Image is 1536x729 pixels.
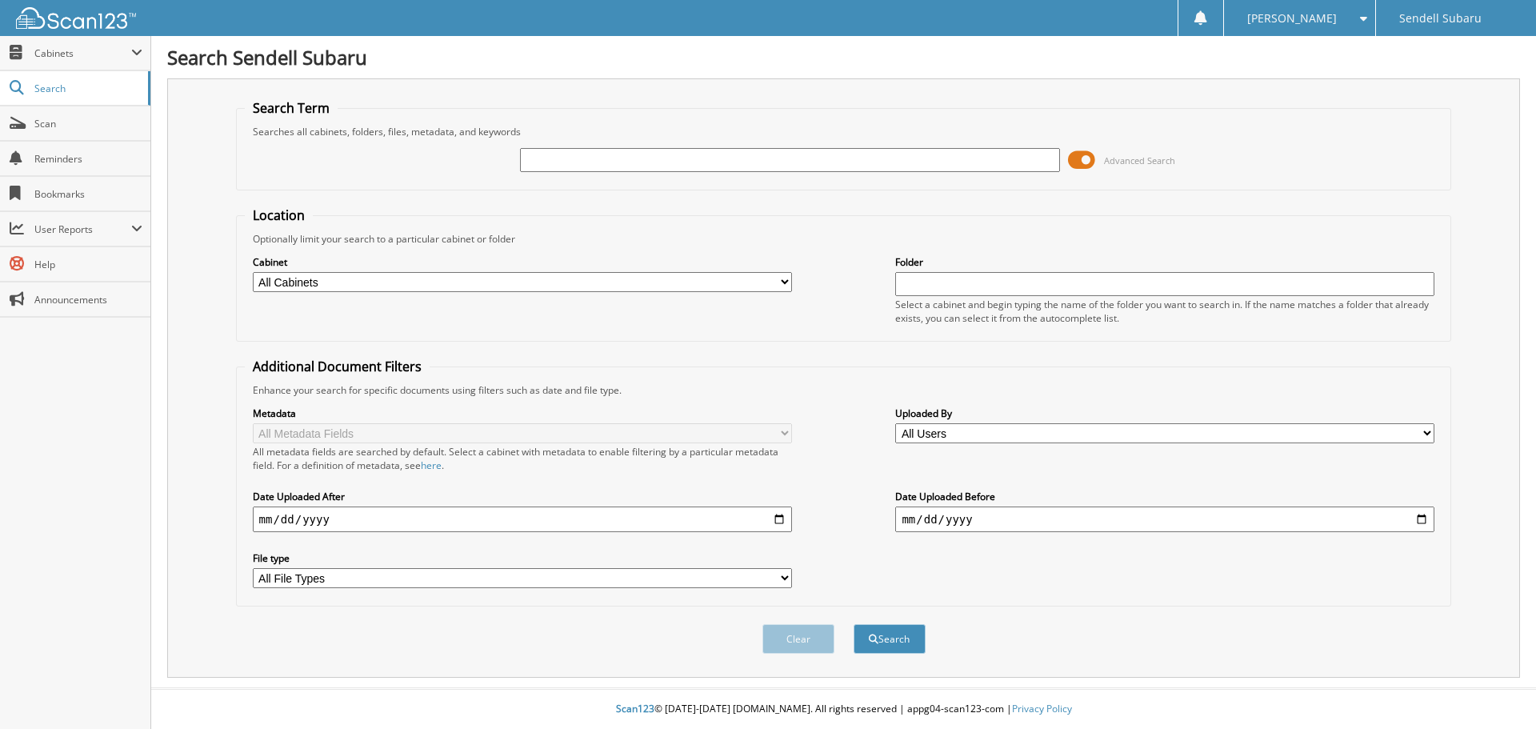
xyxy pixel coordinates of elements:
span: Reminders [34,152,142,166]
label: Metadata [253,407,792,420]
span: Scan [34,117,142,130]
iframe: Chat Widget [1456,652,1536,729]
label: Folder [895,255,1434,269]
img: scan123-logo-white.svg [16,7,136,29]
span: Advanced Search [1104,154,1175,166]
span: Cabinets [34,46,131,60]
a: Privacy Policy [1012,702,1072,715]
button: Clear [762,624,834,654]
h1: Search Sendell Subaru [167,44,1520,70]
span: Announcements [34,293,142,306]
div: Select a cabinet and begin typing the name of the folder you want to search in. If the name match... [895,298,1434,325]
legend: Search Term [245,99,338,117]
label: Date Uploaded After [253,490,792,503]
span: Help [34,258,142,271]
input: end [895,507,1434,532]
span: Bookmarks [34,187,142,201]
input: start [253,507,792,532]
span: [PERSON_NAME] [1247,14,1337,23]
label: Date Uploaded Before [895,490,1434,503]
label: File type [253,551,792,565]
span: Search [34,82,140,95]
label: Cabinet [253,255,792,269]
label: Uploaded By [895,407,1434,420]
span: User Reports [34,222,131,236]
a: here [421,459,442,472]
div: © [DATE]-[DATE] [DOMAIN_NAME]. All rights reserved | appg04-scan123-com | [151,690,1536,729]
div: All metadata fields are searched by default. Select a cabinet with metadata to enable filtering b... [253,445,792,472]
div: Searches all cabinets, folders, files, metadata, and keywords [245,125,1443,138]
button: Search [854,624,926,654]
span: Sendell Subaru [1399,14,1482,23]
legend: Additional Document Filters [245,358,430,375]
legend: Location [245,206,313,224]
div: Enhance your search for specific documents using filters such as date and file type. [245,383,1443,397]
span: Scan123 [616,702,654,715]
div: Optionally limit your search to a particular cabinet or folder [245,232,1443,246]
